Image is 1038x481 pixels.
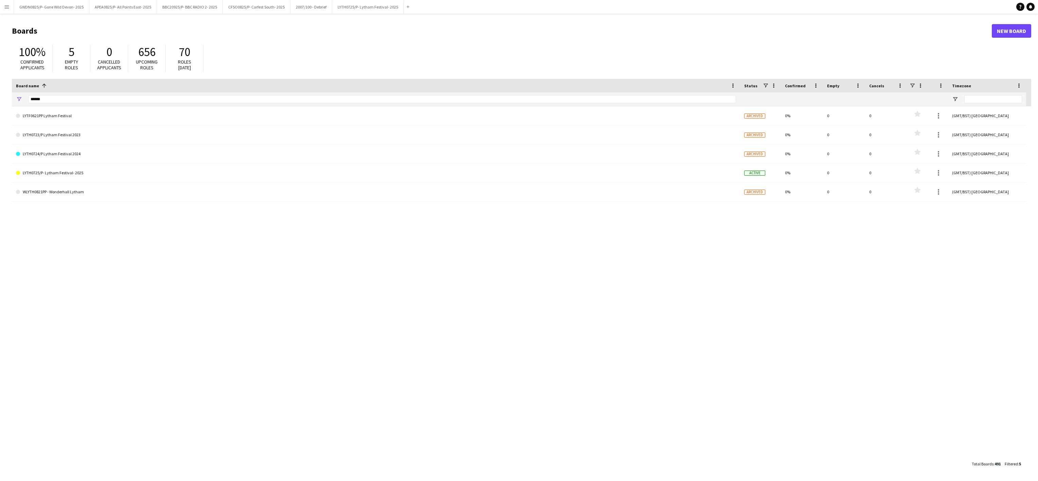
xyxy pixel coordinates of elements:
[332,0,404,14] button: LYTH0725/P- Lytham Festival- 2025
[823,163,865,182] div: 0
[972,457,1001,470] div: :
[781,125,823,144] div: 0%
[744,83,757,88] span: Status
[823,106,865,125] div: 0
[781,163,823,182] div: 0%
[106,44,112,59] span: 0
[995,461,1001,466] span: 491
[744,190,765,195] span: Archived
[865,125,907,144] div: 0
[952,83,971,88] span: Timezone
[972,461,994,466] span: Total Boards
[19,44,46,59] span: 100%
[16,96,22,102] button: Open Filter Menu
[20,59,44,71] span: Confirmed applicants
[744,113,765,119] span: Archived
[785,83,806,88] span: Confirmed
[948,182,1026,201] div: (GMT/BST) [GEOGRAPHIC_DATA]
[97,59,121,71] span: Cancelled applicants
[744,152,765,157] span: Archived
[157,0,223,14] button: BBC20925/P- BBC RADIO 2- 2025
[69,44,74,59] span: 5
[865,144,907,163] div: 0
[14,0,89,14] button: GWDN0825/P- Gone Wild Devon- 2025
[223,0,290,14] button: CFSO0825/P- Carfest South- 2025
[865,182,907,201] div: 0
[178,59,191,71] span: Roles [DATE]
[744,171,765,176] span: Active
[16,163,736,182] a: LYTH0725/P- Lytham Festival- 2025
[992,24,1031,38] a: New Board
[948,106,1026,125] div: (GMT/BST) [GEOGRAPHIC_DATA]
[952,96,958,102] button: Open Filter Menu
[89,0,157,14] button: APEA0825/P- All Points East- 2025
[16,144,736,163] a: LYTH0724/P Lytham Festival 2024
[1005,461,1018,466] span: Filtered
[823,125,865,144] div: 0
[138,44,156,59] span: 656
[827,83,839,88] span: Empty
[948,144,1026,163] div: (GMT/BST) [GEOGRAPHIC_DATA]
[12,26,992,36] h1: Boards
[865,163,907,182] div: 0
[869,83,884,88] span: Cancels
[823,144,865,163] div: 0
[781,106,823,125] div: 0%
[823,182,865,201] div: 0
[964,95,1022,103] input: Timezone Filter Input
[948,163,1026,182] div: (GMT/BST) [GEOGRAPHIC_DATA]
[16,106,736,125] a: LYTF0621PP Lytham Festival
[1019,461,1021,466] span: 5
[28,95,736,103] input: Board name Filter Input
[179,44,190,59] span: 70
[16,125,736,144] a: LYTH0723/P Lytham Festival 2023
[781,182,823,201] div: 0%
[16,83,39,88] span: Board name
[16,182,736,201] a: WLYTH0821PP - Wonderhall Lytham
[865,106,907,125] div: 0
[744,132,765,138] span: Archived
[136,59,158,71] span: Upcoming roles
[781,144,823,163] div: 0%
[290,0,332,14] button: 2007/100 - Debrief
[1005,457,1021,470] div: :
[65,59,78,71] span: Empty roles
[948,125,1026,144] div: (GMT/BST) [GEOGRAPHIC_DATA]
